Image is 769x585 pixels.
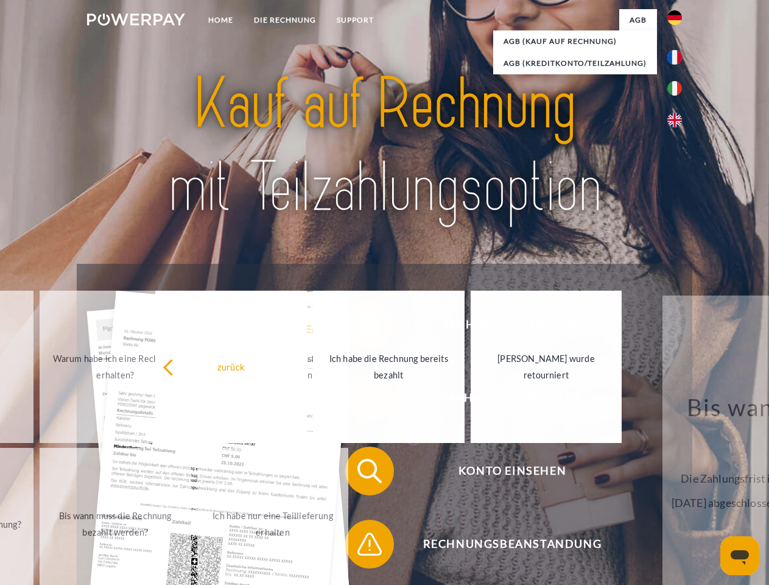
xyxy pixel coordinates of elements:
[363,447,661,495] span: Konto einsehen
[244,9,326,31] a: DIE RECHNUNG
[116,58,653,233] img: title-powerpay_de.svg
[493,30,657,52] a: AGB (Kauf auf Rechnung)
[667,81,682,96] img: it
[667,113,682,127] img: en
[363,520,661,569] span: Rechnungsbeanstandung
[198,9,244,31] a: Home
[354,529,385,559] img: qb_warning.svg
[320,350,457,383] div: Ich habe die Rechnung bereits bezahlt
[667,10,682,25] img: de
[345,520,662,569] button: Rechnungsbeanstandung
[619,9,657,31] a: agb
[345,447,662,495] button: Konto einsehen
[205,508,342,541] div: Ich habe nur eine Teillieferung erhalten
[478,350,615,383] div: [PERSON_NAME] wurde retourniert
[87,13,185,26] img: logo-powerpay-white.svg
[47,508,184,541] div: Bis wann muss die Rechnung bezahlt werden?
[354,456,385,486] img: qb_search.svg
[326,9,384,31] a: SUPPORT
[667,50,682,65] img: fr
[720,536,759,575] iframe: Schaltfläche zum Öffnen des Messaging-Fensters
[47,350,184,383] div: Warum habe ich eine Rechnung erhalten?
[163,358,300,375] div: zurück
[493,52,657,74] a: AGB (Kreditkonto/Teilzahlung)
